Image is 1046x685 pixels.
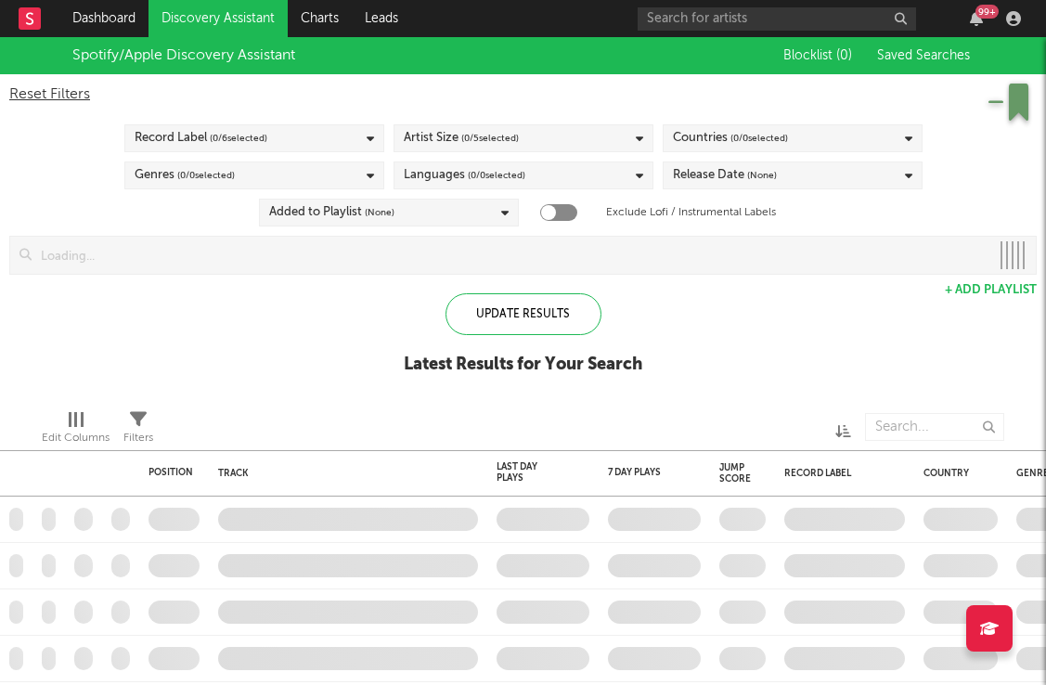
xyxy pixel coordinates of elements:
span: (None) [747,164,777,187]
span: ( 0 / 0 selected) [730,127,788,149]
label: Exclude Lofi / Instrumental Labels [606,201,776,224]
button: + Add Playlist [945,284,1037,296]
span: (None) [365,201,394,224]
span: ( 0 / 0 selected) [177,164,235,187]
input: Loading... [32,237,989,274]
div: Track [218,468,469,479]
div: Spotify/Apple Discovery Assistant [72,45,295,67]
div: Jump Score [719,462,751,485]
div: Artist Size [404,127,519,149]
div: Filters [123,427,153,449]
div: Release Date [673,164,777,187]
input: Search for artists [638,7,916,31]
div: Countries [673,127,788,149]
span: ( 0 ) [836,49,852,62]
span: ( 0 / 6 selected) [210,127,267,149]
input: Search... [865,413,1004,441]
span: Blocklist [783,49,852,62]
div: Last Day Plays [497,461,562,484]
div: Record Label [135,127,267,149]
button: Saved Searches [872,48,974,63]
span: Saved Searches [877,49,974,62]
div: Languages [404,164,525,187]
div: Edit Columns [42,427,110,449]
span: ( 0 / 5 selected) [461,127,519,149]
div: Genres [135,164,235,187]
div: 7 Day Plays [608,467,673,478]
div: Added to Playlist [269,201,394,224]
div: Position [149,467,193,478]
div: 99 + [975,5,999,19]
span: ( 0 / 0 selected) [468,164,525,187]
div: Country [923,468,988,479]
div: Latest Results for Your Search [404,354,642,376]
button: 99+ [970,11,983,26]
div: Filters [123,404,153,458]
div: Edit Columns [42,404,110,458]
div: Reset Filters [9,84,1037,106]
div: Record Label [784,468,896,479]
div: Update Results [446,293,601,335]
